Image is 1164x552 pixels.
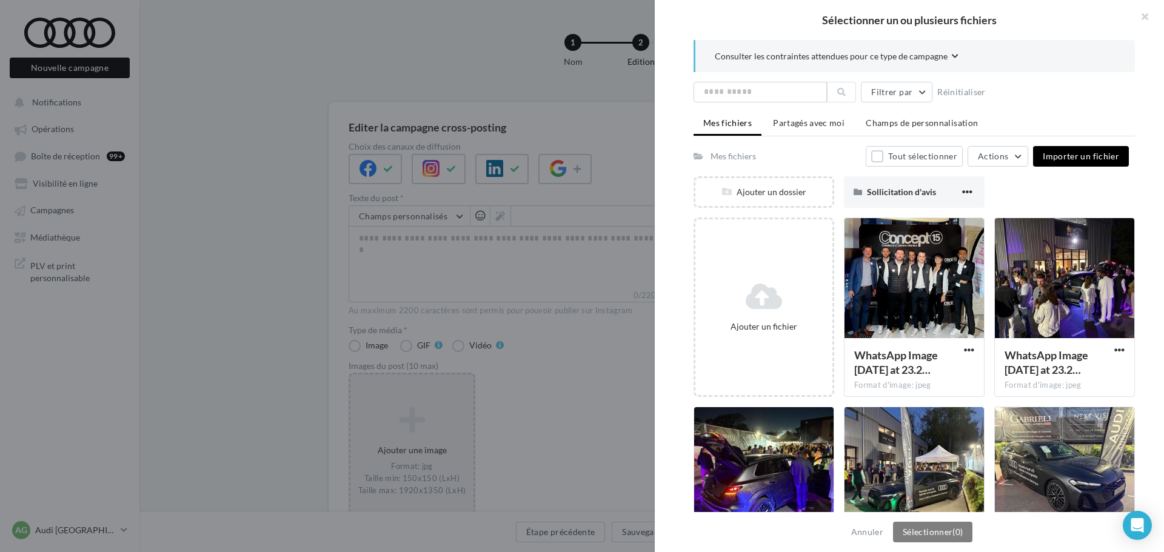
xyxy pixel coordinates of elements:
button: Annuler [846,525,888,539]
button: Importer un fichier [1033,146,1129,167]
span: Mes fichiers [703,118,752,128]
button: Actions [968,146,1028,167]
button: Sélectionner(0) [893,522,972,542]
span: Importer un fichier [1043,151,1119,161]
span: WhatsApp Image 2025-09-18 at 23.26.34 [1005,348,1088,376]
div: Ajouter un dossier [695,186,832,198]
h2: Sélectionner un ou plusieurs fichiers [674,15,1145,25]
div: Mes fichiers [711,150,756,162]
div: Ajouter un fichier [700,321,828,333]
span: Actions [978,151,1008,161]
span: Champs de personnalisation [866,118,978,128]
span: WhatsApp Image 2025-09-18 at 23.26.34 (2) [854,348,938,376]
button: Filtrer par [861,82,932,102]
div: Format d'image: jpeg [1005,380,1125,391]
div: Open Intercom Messenger [1123,511,1152,540]
span: (0) [952,527,963,537]
span: Consulter les contraintes attendues pour ce type de campagne [715,50,948,62]
button: Réinitialiser [932,85,991,99]
span: Partagés avec moi [773,118,845,128]
div: Format d'image: jpeg [854,380,974,391]
button: Tout sélectionner [866,146,963,167]
button: Consulter les contraintes attendues pour ce type de campagne [715,50,958,65]
span: Sollicitation d'avis [867,187,936,197]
